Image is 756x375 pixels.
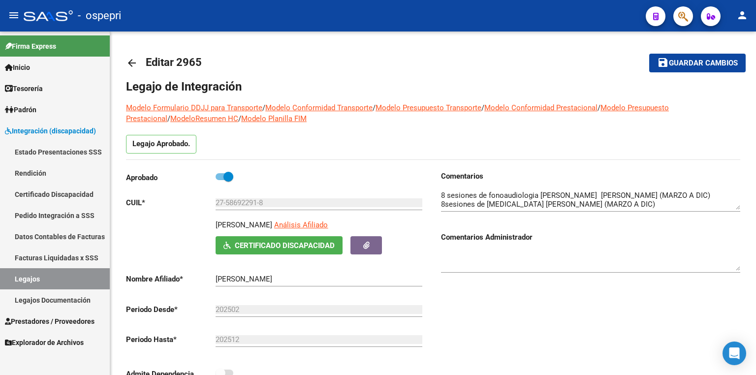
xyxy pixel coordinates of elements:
[5,104,36,115] span: Padrón
[126,103,262,112] a: Modelo Formulario DDJJ para Transporte
[376,103,481,112] a: Modelo Presupuesto Transporte
[669,59,738,68] span: Guardar cambios
[126,135,196,154] p: Legajo Aprobado.
[126,334,216,345] p: Periodo Hasta
[649,54,746,72] button: Guardar cambios
[216,236,343,254] button: Certificado Discapacidad
[8,9,20,21] mat-icon: menu
[5,83,43,94] span: Tesorería
[126,197,216,208] p: CUIL
[126,304,216,315] p: Periodo Desde
[5,316,94,327] span: Prestadores / Proveedores
[126,79,740,94] h1: Legajo de Integración
[265,103,373,112] a: Modelo Conformidad Transporte
[441,171,740,182] h3: Comentarios
[5,62,30,73] span: Inicio
[5,125,96,136] span: Integración (discapacidad)
[235,241,335,250] span: Certificado Discapacidad
[241,114,307,123] a: Modelo Planilla FIM
[126,172,216,183] p: Aprobado
[146,56,202,68] span: Editar 2965
[484,103,598,112] a: Modelo Conformidad Prestacional
[78,5,121,27] span: - ospepri
[5,337,84,348] span: Explorador de Archivos
[441,232,740,243] h3: Comentarios Administrador
[723,342,746,365] div: Open Intercom Messenger
[274,220,328,229] span: Análisis Afiliado
[216,219,272,230] p: [PERSON_NAME]
[657,57,669,68] mat-icon: save
[170,114,238,123] a: ModeloResumen HC
[5,41,56,52] span: Firma Express
[126,57,138,69] mat-icon: arrow_back
[126,274,216,284] p: Nombre Afiliado
[736,9,748,21] mat-icon: person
